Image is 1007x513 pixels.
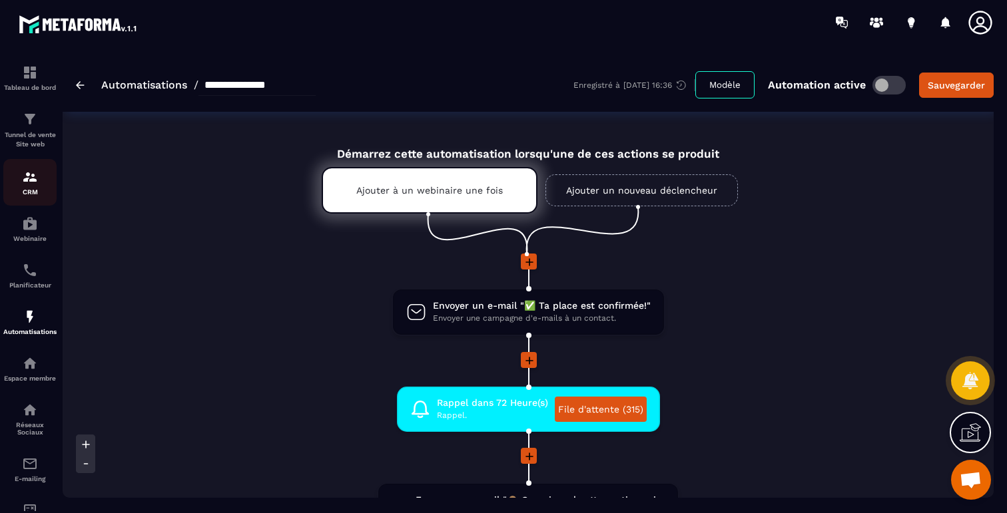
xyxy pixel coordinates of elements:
img: email [22,456,38,472]
a: emailemailE-mailing [3,446,57,492]
p: Tableau de bord [3,84,57,91]
span: Envoyer un e-mail "✅ Ta place est confirmée!" [433,299,651,312]
div: Démarrez cette automatisation lorsqu'une de ces actions se produit [288,132,769,160]
a: social-networksocial-networkRéseaux Sociaux [3,392,57,446]
div: Ouvrir le chat [951,460,991,500]
p: Espace membre [3,375,57,382]
a: schedulerschedulerPlanificateur [3,252,57,299]
p: E-mailing [3,475,57,482]
img: arrow [76,81,85,89]
a: formationformationCRM [3,159,57,206]
p: Webinaire [3,235,57,242]
img: automations [22,355,38,371]
a: automationsautomationsEspace membre [3,345,57,392]
button: Modèle [695,71,755,98]
img: formation [22,65,38,81]
img: social-network [22,402,38,418]
div: Sauvegarder [928,79,985,92]
button: Sauvegarder [919,73,994,98]
span: Rappel dans 72 Heure(s) [437,397,548,409]
a: Ajouter un nouveau déclencheur [545,174,738,206]
span: Envoyer une campagne d'e-mails à un contact. [433,312,651,325]
p: Automatisations [3,328,57,335]
a: automationsautomationsWebinaire [3,206,57,252]
p: [DATE] 16:36 [623,81,672,90]
img: automations [22,216,38,232]
p: Planificateur [3,281,57,289]
p: Tunnel de vente Site web [3,130,57,149]
a: Automatisations [101,79,187,91]
a: formationformationTunnel de vente Site web [3,101,57,159]
p: Automation active [768,79,866,91]
p: Ajouter à un webinaire une fois [356,185,503,196]
p: Réseaux Sociaux [3,421,57,436]
p: CRM [3,188,57,196]
span: Rappel. [437,409,548,422]
a: automationsautomationsAutomatisations [3,299,57,345]
div: Enregistré à [573,79,695,91]
span: / [194,79,198,91]
a: formationformationTableau de bord [3,55,57,101]
img: formation [22,169,38,185]
img: automations [22,309,38,325]
a: File d'attente (315) [555,397,647,422]
img: scheduler [22,262,38,278]
img: logo [19,12,139,36]
img: formation [22,111,38,127]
